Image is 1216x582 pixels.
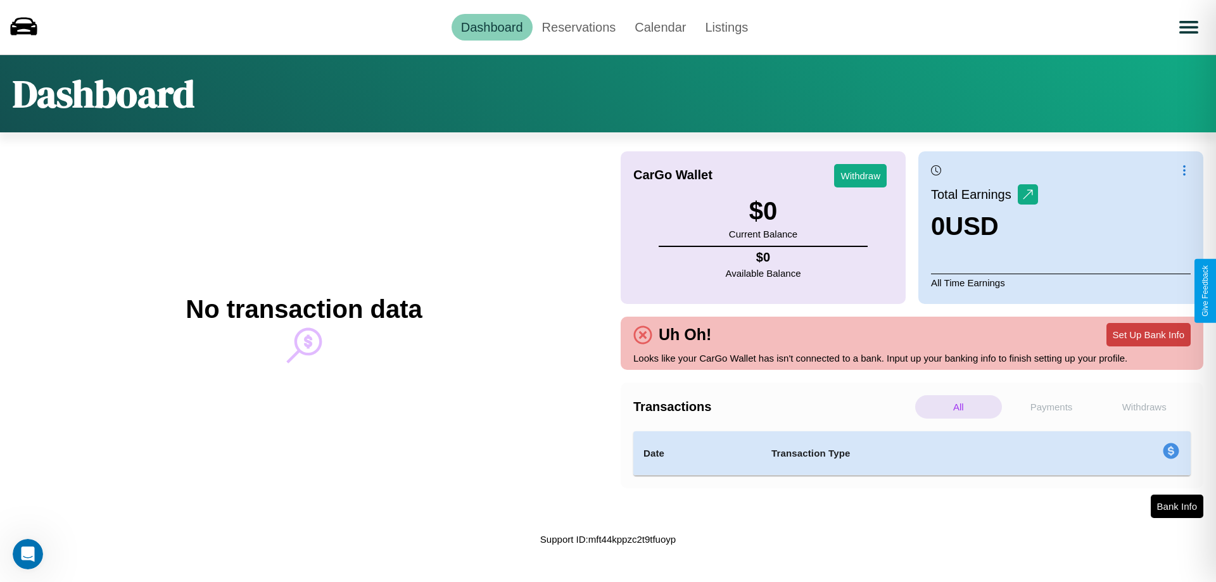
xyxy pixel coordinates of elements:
[931,274,1191,291] p: All Time Earnings
[1151,495,1203,518] button: Bank Info
[729,197,797,225] h3: $ 0
[1106,323,1191,346] button: Set Up Bank Info
[695,14,757,41] a: Listings
[633,400,912,414] h4: Transactions
[643,446,751,461] h4: Date
[729,225,797,243] p: Current Balance
[186,295,422,324] h2: No transaction data
[13,539,43,569] iframe: Intercom live chat
[931,183,1018,206] p: Total Earnings
[915,395,1002,419] p: All
[533,14,626,41] a: Reservations
[452,14,533,41] a: Dashboard
[726,250,801,265] h4: $ 0
[540,531,676,548] p: Support ID: mft44kppzc2t9tfuoyp
[633,350,1191,367] p: Looks like your CarGo Wallet has isn't connected to a bank. Input up your banking info to finish ...
[633,168,712,182] h4: CarGo Wallet
[13,68,194,120] h1: Dashboard
[1171,9,1206,45] button: Open menu
[652,326,718,344] h4: Uh Oh!
[625,14,695,41] a: Calendar
[931,212,1038,241] h3: 0 USD
[726,265,801,282] p: Available Balance
[834,164,887,187] button: Withdraw
[771,446,1059,461] h4: Transaction Type
[633,431,1191,476] table: simple table
[1008,395,1095,419] p: Payments
[1101,395,1187,419] p: Withdraws
[1201,265,1210,317] div: Give Feedback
